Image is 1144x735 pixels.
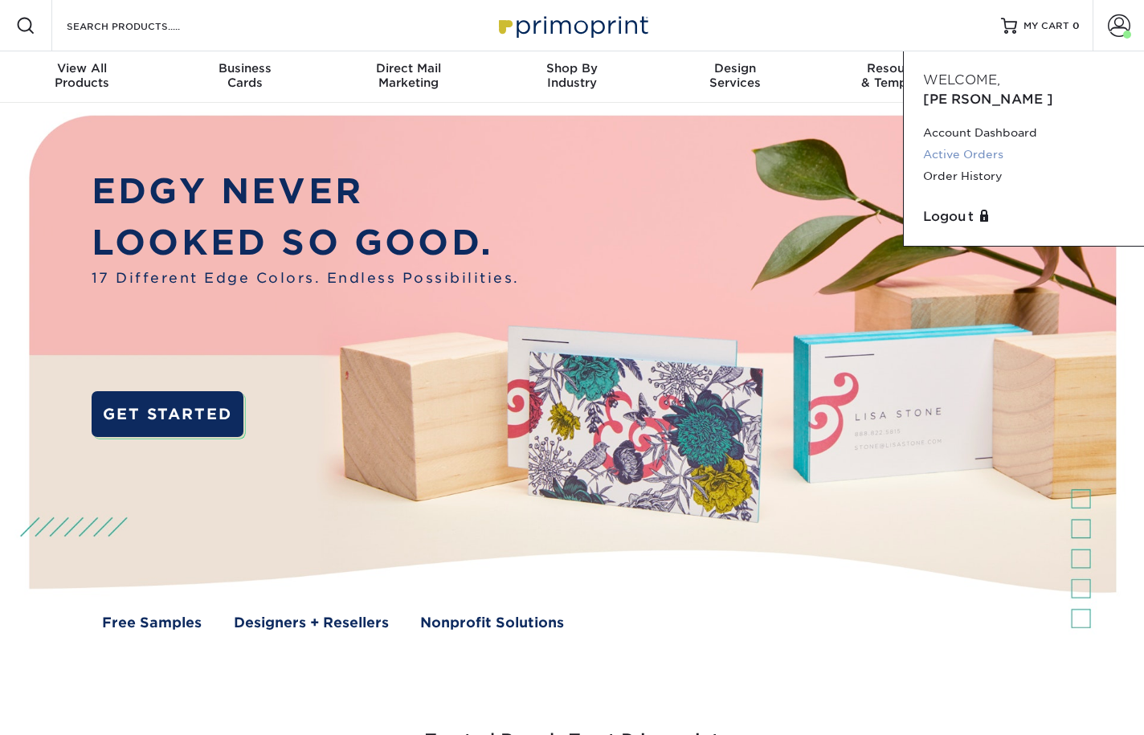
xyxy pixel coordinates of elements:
a: Direct MailMarketing [327,51,490,103]
span: Business [163,61,326,76]
a: DesignServices [654,51,817,103]
div: Industry [490,61,653,90]
a: BusinessCards [163,51,326,103]
a: Free Samples [102,613,202,634]
div: Marketing [327,61,490,90]
span: Resources [817,61,980,76]
span: MY CART [1023,19,1069,33]
a: Designers + Resellers [234,613,389,634]
span: Design [654,61,817,76]
span: [PERSON_NAME] [923,92,1053,107]
a: Account Dashboard [923,122,1125,144]
div: & Templates [817,61,980,90]
div: Cards [163,61,326,90]
a: Shop ByIndustry [490,51,653,103]
span: Welcome, [923,72,1000,88]
span: Shop By [490,61,653,76]
img: Primoprint [492,8,652,43]
input: SEARCH PRODUCTS..... [65,16,222,35]
p: EDGY NEVER [92,165,520,217]
span: 0 [1072,20,1080,31]
a: Nonprofit Solutions [420,613,564,634]
a: Order History [923,165,1125,187]
a: Logout [923,207,1125,227]
span: 17 Different Edge Colors. Endless Possibilities. [92,268,520,289]
a: GET STARTED [92,391,243,436]
p: LOOKED SO GOOD. [92,217,520,268]
a: Resources& Templates [817,51,980,103]
div: Services [654,61,817,90]
a: Active Orders [923,144,1125,165]
span: Direct Mail [327,61,490,76]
